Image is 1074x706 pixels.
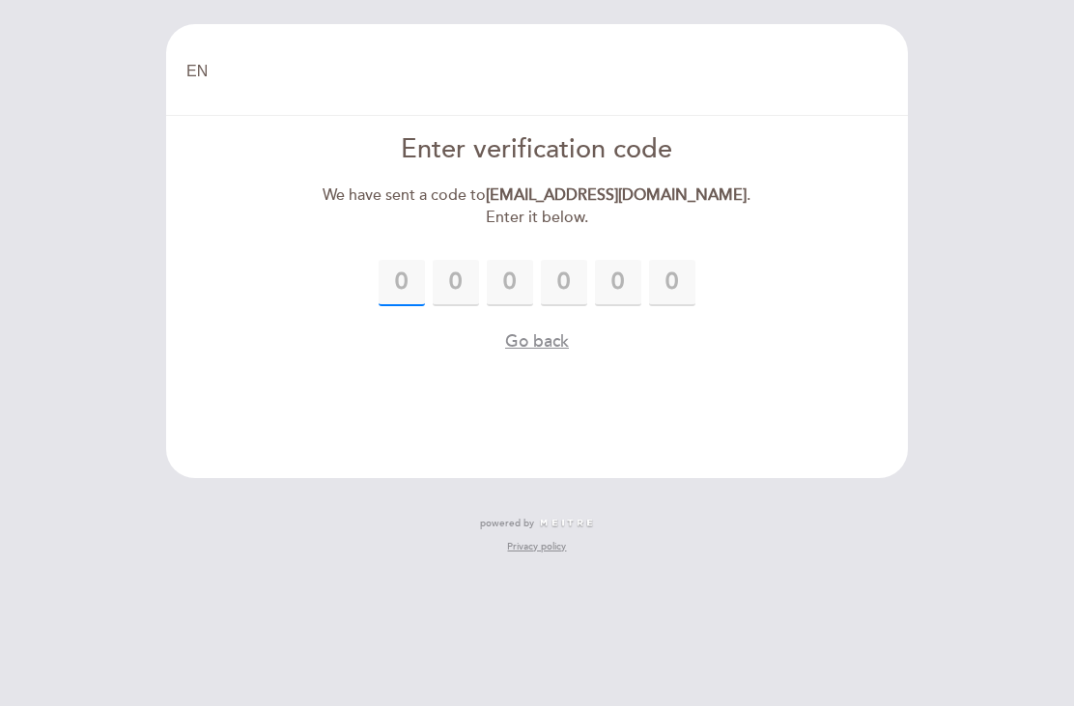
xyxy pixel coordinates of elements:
strong: [EMAIL_ADDRESS][DOMAIN_NAME] [486,185,747,205]
input: 0 [379,260,425,306]
div: We have sent a code to . Enter it below. [316,184,759,229]
div: Enter verification code [316,131,759,169]
input: 0 [649,260,695,306]
button: Go back [505,329,569,353]
span: powered by [480,517,534,530]
a: powered by [480,517,594,530]
a: Privacy policy [507,540,566,553]
input: 0 [487,260,533,306]
input: 0 [433,260,479,306]
input: 0 [595,260,641,306]
img: MEITRE [539,519,594,528]
input: 0 [541,260,587,306]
